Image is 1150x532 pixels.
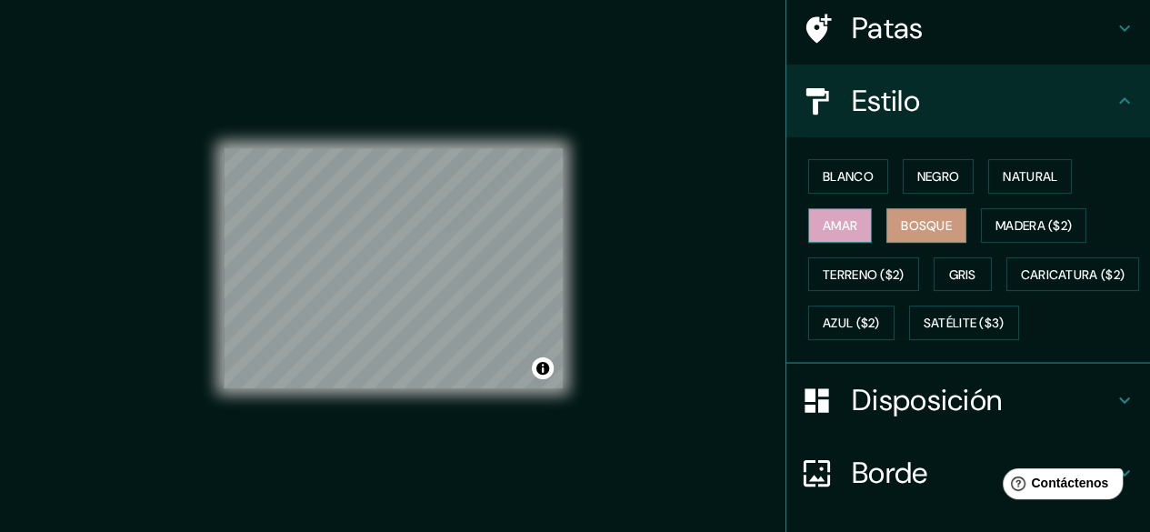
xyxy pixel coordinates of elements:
button: Natural [988,159,1072,194]
font: Caricatura ($2) [1021,266,1125,283]
font: Natural [1003,168,1057,185]
font: Negro [917,168,960,185]
button: Activar o desactivar atribución [532,357,554,379]
font: Bosque [901,217,952,234]
font: Gris [949,266,976,283]
font: Patas [852,9,924,47]
button: Negro [903,159,975,194]
div: Disposición [786,364,1150,437]
font: Amar [823,217,857,234]
button: Blanco [808,159,888,194]
button: Madera ($2) [981,208,1086,243]
font: Madera ($2) [995,217,1072,234]
button: Amar [808,208,872,243]
iframe: Lanzador de widgets de ayuda [988,461,1130,512]
button: Bosque [886,208,966,243]
font: Satélite ($3) [924,316,1005,332]
font: Terreno ($2) [823,266,905,283]
button: Terreno ($2) [808,257,919,292]
canvas: Mapa [224,148,563,388]
font: Disposición [852,381,1002,419]
div: Estilo [786,65,1150,137]
button: Azul ($2) [808,306,895,340]
font: Azul ($2) [823,316,880,332]
font: Borde [852,454,928,492]
button: Caricatura ($2) [1006,257,1140,292]
font: Estilo [852,82,920,120]
button: Satélite ($3) [909,306,1019,340]
button: Gris [934,257,992,292]
div: Borde [786,437,1150,509]
font: Blanco [823,168,874,185]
